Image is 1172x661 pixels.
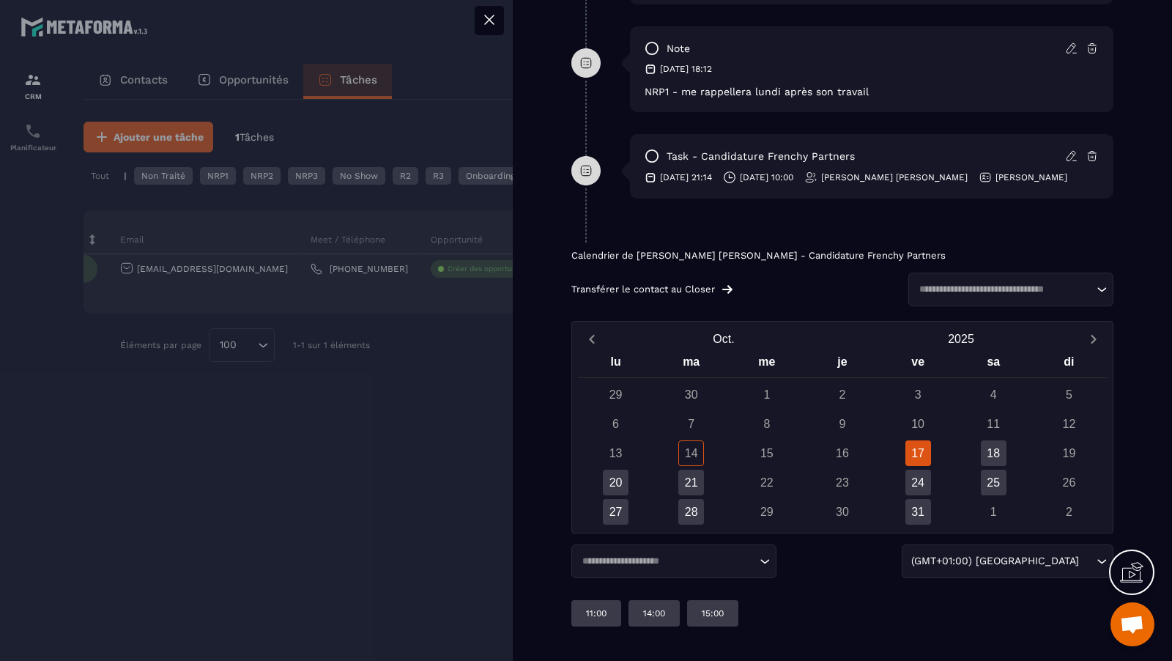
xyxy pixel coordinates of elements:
[678,440,704,466] div: 14
[653,352,729,377] div: ma
[740,171,793,183] p: [DATE] 10:00
[678,470,704,495] div: 21
[981,440,1006,466] div: 18
[905,440,931,466] div: 17
[571,250,1113,262] p: Calendrier de [PERSON_NAME] [PERSON_NAME] - Candidature Frenchy Partners
[1082,553,1093,569] input: Search for option
[603,499,628,525] div: 27
[1031,352,1107,377] div: di
[981,470,1006,495] div: 25
[908,553,1082,569] span: (GMT+01:00) [GEOGRAPHIC_DATA]
[586,608,607,619] p: 11:00
[678,411,704,437] div: 7
[905,411,931,437] div: 10
[902,544,1113,578] div: Search for option
[660,171,712,183] p: [DATE] 21:14
[702,608,724,619] p: 15:00
[914,282,1093,297] input: Search for option
[603,440,628,466] div: 13
[660,63,712,75] p: [DATE] 18:12
[1080,329,1107,349] button: Next month
[603,470,628,495] div: 20
[829,411,855,437] div: 9
[605,326,842,352] button: Open months overlay
[754,470,779,495] div: 22
[1056,470,1082,495] div: 26
[603,382,628,407] div: 29
[956,352,1031,377] div: sa
[905,382,931,407] div: 3
[678,382,704,407] div: 30
[995,171,1067,183] p: [PERSON_NAME]
[645,86,1099,97] p: NRP1 - me rappellera lundi après son travail
[981,411,1006,437] div: 11
[1056,382,1082,407] div: 5
[829,440,855,466] div: 16
[754,440,779,466] div: 15
[571,544,776,578] div: Search for option
[643,608,665,619] p: 14:00
[667,149,855,163] p: task - Candidature Frenchy Partners
[1110,602,1154,646] div: Ouvrir le chat
[829,382,855,407] div: 2
[981,499,1006,525] div: 1
[754,382,779,407] div: 1
[829,499,855,525] div: 30
[578,329,605,349] button: Previous month
[1056,499,1082,525] div: 2
[603,411,628,437] div: 6
[821,171,968,183] p: [PERSON_NAME] [PERSON_NAME]
[578,382,1107,525] div: Calendar days
[905,470,931,495] div: 24
[908,273,1113,306] div: Search for option
[729,352,804,377] div: me
[754,499,779,525] div: 29
[981,382,1006,407] div: 4
[578,352,1107,525] div: Calendar wrapper
[804,352,880,377] div: je
[571,284,715,295] p: Transférer le contact au Closer
[1056,440,1082,466] div: 19
[880,352,956,377] div: ve
[678,499,704,525] div: 28
[578,352,653,377] div: lu
[1056,411,1082,437] div: 12
[905,499,931,525] div: 31
[577,554,756,569] input: Search for option
[667,42,690,56] p: note
[829,470,855,495] div: 23
[754,411,779,437] div: 8
[842,326,1080,352] button: Open years overlay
